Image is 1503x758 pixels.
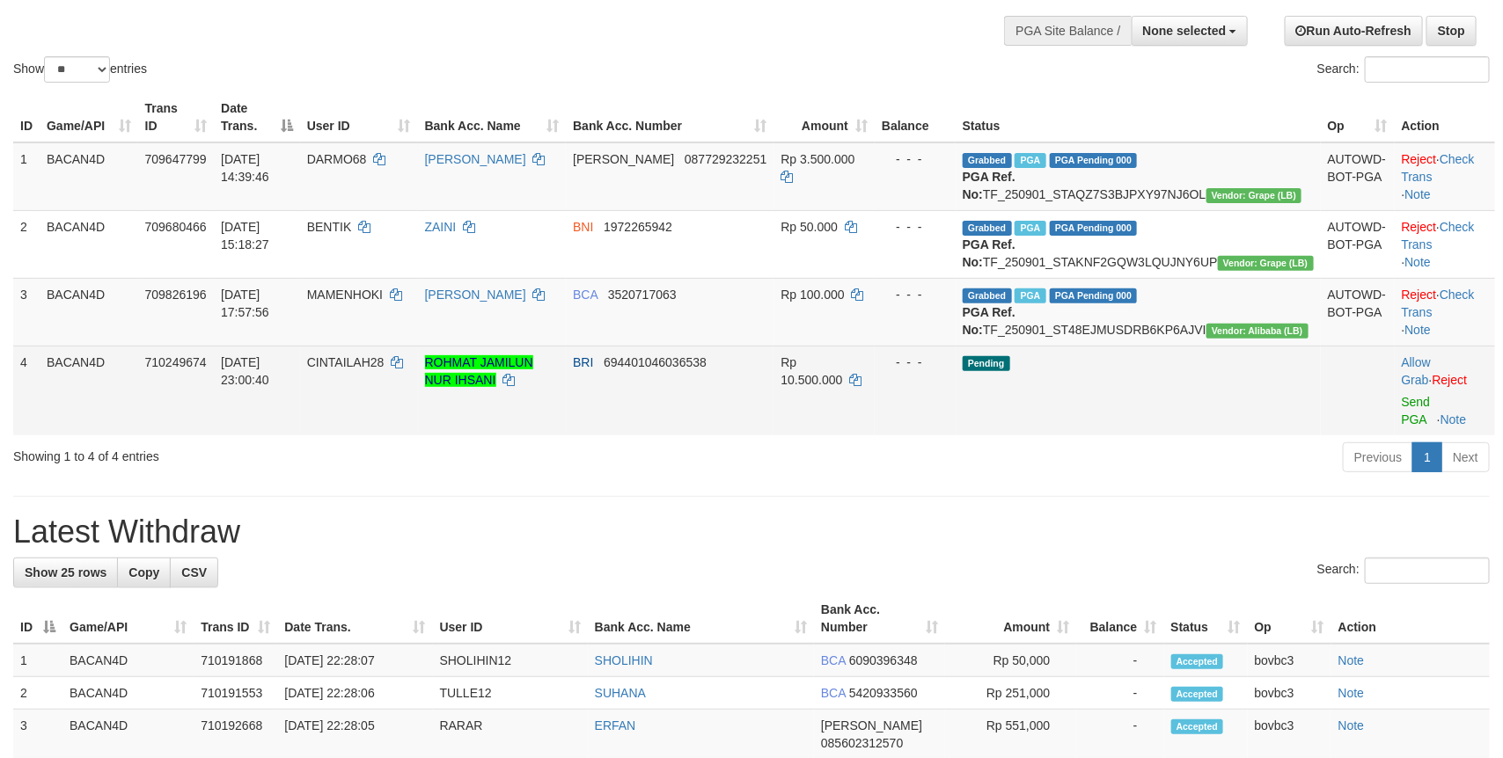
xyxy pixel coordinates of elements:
[433,644,588,677] td: SHOLIHIN12
[1143,24,1227,38] span: None selected
[1433,373,1468,387] a: Reject
[595,718,636,732] a: ERFAN
[1004,16,1131,46] div: PGA Site Balance /
[608,288,677,302] span: Copy 3520717063 to clipboard
[963,288,1012,303] span: Grabbed
[1365,56,1490,83] input: Search:
[1015,288,1045,303] span: Marked by bovbc4
[277,677,432,710] td: [DATE] 22:28:06
[40,142,138,211] td: BACAN4D
[1248,644,1331,677] td: bovbc3
[194,644,277,677] td: 710191868
[13,346,40,435] td: 4
[62,677,194,710] td: BACAN4D
[963,356,1010,371] span: Pending
[1404,255,1431,269] a: Note
[849,686,918,700] span: Copy 5420933560 to clipboard
[1395,92,1495,142] th: Action
[781,288,844,302] span: Rp 100.000
[13,677,62,710] td: 2
[128,565,159,579] span: Copy
[566,92,773,142] th: Bank Acc. Number: activate to sort column ascending
[1076,677,1163,710] td: -
[307,288,383,302] span: MAMENHOKI
[1402,355,1431,387] a: Allow Grab
[956,92,1321,142] th: Status
[425,288,526,302] a: [PERSON_NAME]
[307,355,385,369] span: CINTAILAH28
[781,152,854,166] span: Rp 3.500.000
[194,677,277,710] td: 710191553
[1132,16,1249,46] button: None selected
[13,56,147,83] label: Show entries
[1402,395,1431,426] a: Send PGA
[1402,152,1475,184] a: Check Trans
[13,278,40,346] td: 3
[1206,188,1302,203] span: Vendor URL: https://dashboard.q2checkout.com/secure
[13,92,40,142] th: ID
[1402,220,1475,251] a: Check Trans
[425,355,533,387] a: ROHMAT JAMILUN NUR IHSANI
[773,92,875,142] th: Amount: activate to sort column ascending
[781,220,838,234] span: Rp 50.000
[40,210,138,278] td: BACAN4D
[1402,288,1475,319] a: Check Trans
[882,150,949,168] div: - - -
[1285,16,1423,46] a: Run Auto-Refresh
[814,594,945,644] th: Bank Acc. Number: activate to sort column ascending
[1412,442,1442,472] a: 1
[956,210,1321,278] td: TF_250901_STAKNF2GQW3LQUJNY6UP
[595,686,646,700] a: SUHANA
[963,237,1015,269] b: PGA Ref. No:
[1404,323,1431,337] a: Note
[13,210,40,278] td: 2
[963,305,1015,337] b: PGA Ref. No:
[1015,153,1045,168] span: Marked by bovbc4
[62,644,194,677] td: BACAN4D
[300,92,418,142] th: User ID: activate to sort column ascending
[1015,221,1045,236] span: Marked by bovbc4
[1402,355,1433,387] span: ·
[307,220,352,234] span: BENTIK
[1317,56,1490,83] label: Search:
[781,355,842,387] span: Rp 10.500.000
[849,653,918,667] span: Copy 6090396348 to clipboard
[221,220,269,251] span: [DATE] 15:18:27
[945,594,1076,644] th: Amount: activate to sort column ascending
[963,221,1012,236] span: Grabbed
[1321,278,1395,346] td: AUTOWD-BOT-PGA
[13,644,62,677] td: 1
[1248,677,1331,710] td: bovbc3
[433,594,588,644] th: User ID: activate to sort column ascending
[1404,187,1431,201] a: Note
[573,355,593,369] span: BRI
[40,92,138,142] th: Game/API: activate to sort column ascending
[62,594,194,644] th: Game/API: activate to sort column ascending
[1395,346,1495,435] td: ·
[277,644,432,677] td: [DATE] 22:28:07
[145,355,207,369] span: 710249674
[433,677,588,710] td: TULLE12
[307,152,367,166] span: DARMO68
[1426,16,1477,46] a: Stop
[40,346,138,435] td: BACAN4D
[1206,324,1309,339] span: Vendor URL: https://dashboard.q2checkout.com/secure
[963,170,1015,201] b: PGA Ref. No:
[1317,558,1490,584] label: Search:
[1171,687,1224,702] span: Accepted
[882,218,949,236] div: - - -
[685,152,766,166] span: Copy 087729232251 to clipboard
[277,594,432,644] th: Date Trans.: activate to sort column ascending
[1331,594,1490,644] th: Action
[221,355,269,387] span: [DATE] 23:00:40
[1050,221,1138,236] span: PGA Pending
[1338,718,1365,732] a: Note
[13,514,1490,550] h1: Latest Withdraw
[1395,278,1495,346] td: · ·
[13,142,40,211] td: 1
[1338,686,1365,700] a: Note
[221,288,269,319] span: [DATE] 17:57:56
[44,56,110,83] select: Showentries
[221,152,269,184] span: [DATE] 14:39:46
[1050,153,1138,168] span: PGA Pending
